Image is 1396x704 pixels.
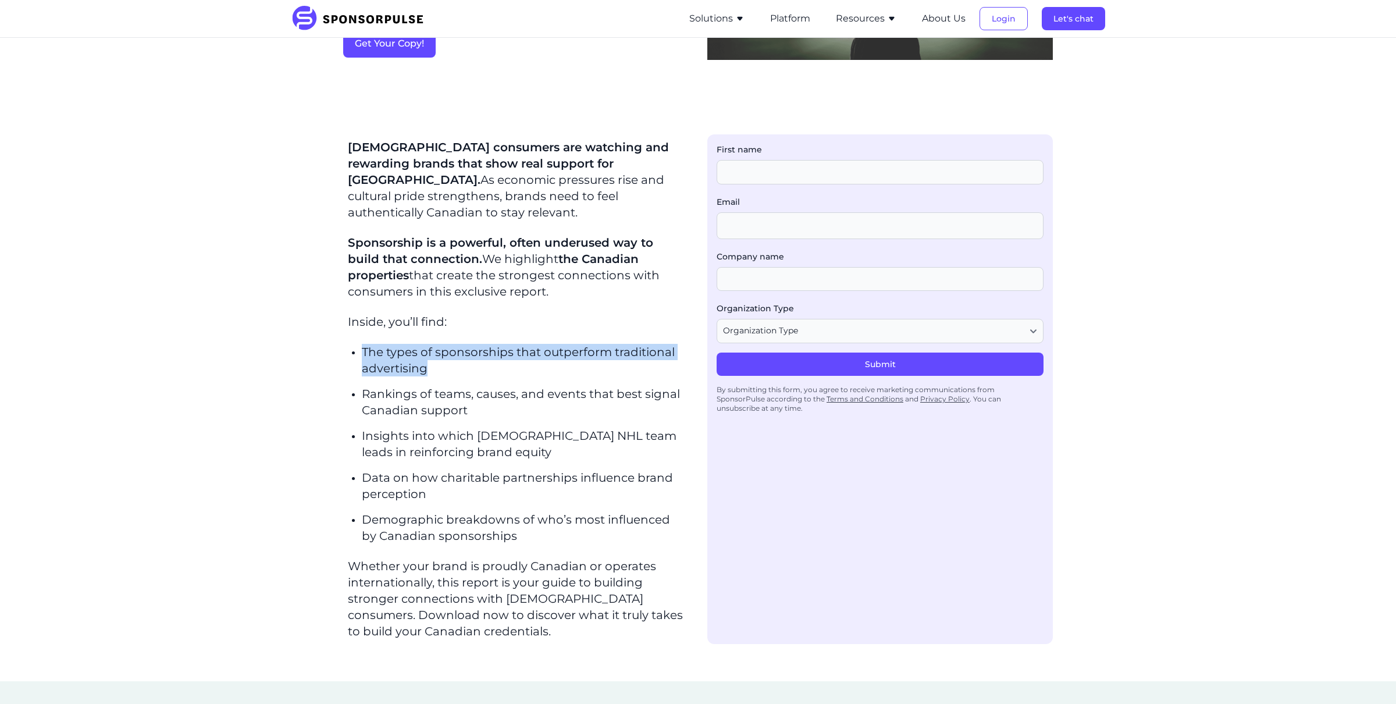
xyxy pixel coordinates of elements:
button: Platform [770,12,810,26]
p: Whether your brand is proudly Canadian or operates internationally, this report is your guide to ... [348,558,684,639]
p: Demographic breakdowns of who’s most influenced by Canadian sponsorships [362,511,684,544]
p: Insights into which [DEMOGRAPHIC_DATA] NHL team leads in reinforcing brand equity [362,428,684,460]
button: About Us [922,12,966,26]
label: Organization Type [717,303,1044,314]
button: Submit [717,353,1044,376]
p: As economic pressures rise and cultural pride strengthens, brands need to feel authentically Cana... [348,139,684,221]
a: Login [980,13,1028,24]
button: Solutions [689,12,745,26]
a: Terms and Conditions [827,394,903,403]
p: Inside, you’ll find: [348,314,684,330]
a: About Us [922,13,966,24]
label: Company name [717,251,1044,262]
a: Privacy Policy [920,394,970,403]
button: Resources [836,12,896,26]
span: Sponsorship is a powerful, often underused way to build that connection. [348,236,653,266]
p: We highlight that create the strongest connections with consumers in this exclusive report. [348,234,684,300]
button: Let's chat [1042,7,1105,30]
span: [DEMOGRAPHIC_DATA] consumers are watching and rewarding brands that show real support for [GEOGRA... [348,140,669,187]
button: Get Your Copy! [343,30,436,58]
a: Get Your Copy! [343,30,689,58]
div: By submitting this form, you agree to receive marketing communications from SponsorPulse accordin... [717,381,1044,418]
p: Data on how charitable partnerships influence brand perception [362,470,684,502]
a: Let's chat [1042,13,1105,24]
p: The types of sponsorships that outperform traditional advertising [362,344,684,376]
label: First name [717,144,1044,155]
iframe: Chat Widget [1338,648,1396,704]
a: Platform [770,13,810,24]
p: Rankings of teams, causes, and events that best signal Canadian support [362,386,684,418]
button: Login [980,7,1028,30]
img: SponsorPulse [291,6,432,31]
label: Email [717,196,1044,208]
